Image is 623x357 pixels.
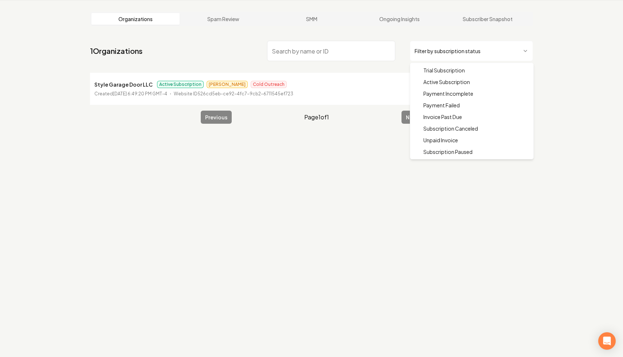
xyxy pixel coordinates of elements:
span: Invoice Past Due [423,113,462,120]
span: Active Subscription [423,78,470,86]
span: Payment Incomplete [423,90,473,97]
span: Trial Subscription [423,67,465,74]
span: Subscription Canceled [423,125,478,132]
span: Payment Failed [423,102,460,109]
span: Unpaid Invoice [423,136,458,144]
span: Subscription Paused [423,148,473,155]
